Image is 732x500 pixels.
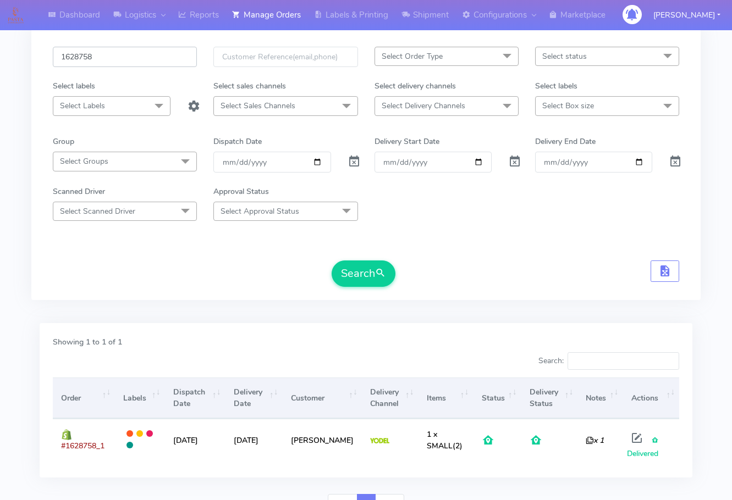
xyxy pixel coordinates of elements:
label: Scanned Driver [53,186,105,197]
label: Delivery Start Date [375,136,439,147]
span: Select Sales Channels [221,101,295,111]
th: Delivery Channel: activate to sort column ascending [362,377,419,419]
button: Search [332,260,395,287]
th: Order: activate to sort column ascending [53,377,115,419]
span: Select Groups [60,156,108,166]
label: Select labels [53,80,95,92]
th: Delivery Date: activate to sort column ascending [225,377,282,419]
span: Select Box size [542,101,594,111]
label: Dispatch Date [213,136,262,147]
label: Approval Status [213,186,269,197]
th: Dispatch Date: activate to sort column ascending [164,377,225,419]
span: 1 x SMALL [427,429,453,451]
th: Actions: activate to sort column ascending [623,377,679,419]
button: [PERSON_NAME] [645,4,729,26]
label: Select labels [535,80,577,92]
span: Select Scanned Driver [60,206,135,216]
span: Delivered [627,435,659,459]
td: [DATE] [164,419,225,460]
label: Showing 1 to 1 of 1 [53,336,122,348]
label: Select delivery channels [375,80,456,92]
td: [PERSON_NAME] [282,419,361,460]
i: x 1 [586,435,604,446]
label: Delivery End Date [535,136,596,147]
th: Customer: activate to sort column ascending [282,377,361,419]
span: Select Approval Status [221,206,299,216]
th: Delivery Status: activate to sort column ascending [521,377,578,419]
span: Select Labels [60,101,105,111]
th: Items: activate to sort column ascending [418,377,473,419]
input: Customer Reference(email,phone) [213,47,357,67]
span: #1628758_1 [61,441,104,451]
th: Notes: activate to sort column ascending [577,377,623,419]
label: Group [53,136,74,147]
span: Select Order Type [382,51,443,62]
input: Order Id [53,47,197,67]
img: Yodel [370,438,389,443]
th: Labels: activate to sort column ascending [115,377,164,419]
img: shopify.png [61,429,72,440]
th: Status: activate to sort column ascending [473,377,521,419]
span: Select status [542,51,587,62]
span: (2) [427,429,463,451]
label: Select sales channels [213,80,286,92]
label: Search: [538,352,679,370]
span: Select Delivery Channels [382,101,465,111]
input: Search: [568,352,679,370]
td: [DATE] [225,419,282,460]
